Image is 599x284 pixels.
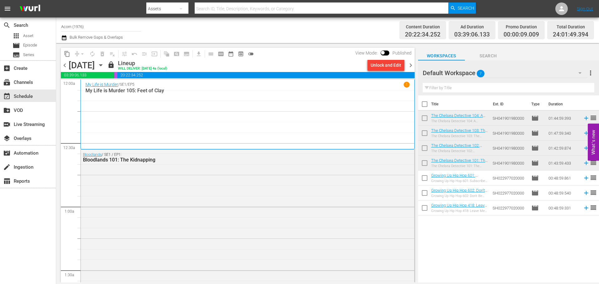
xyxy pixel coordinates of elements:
span: Create Series Block [182,49,192,59]
span: 03:39:06.133 [61,72,114,78]
div: Lineup [118,60,167,67]
span: toggle_off [248,51,254,57]
span: Live Streaming [3,121,11,128]
span: Clear Lineup [107,49,117,59]
div: WILL DELIVER: [DATE] 4a (local) [118,67,167,71]
span: Bulk Remove Gaps & Overlaps [69,35,123,40]
td: 00:48:59.331 [546,200,580,215]
span: Asset [23,33,33,39]
td: 01:43:59.433 [546,156,580,171]
span: Schedule [3,93,11,100]
span: Workspaces [418,52,465,60]
svg: Add to Schedule [583,175,590,181]
td: 01:44:59.393 [546,111,580,126]
span: date_range_outlined [228,51,234,57]
span: Update Metadata from Key Asset [149,49,159,59]
span: reorder [590,189,597,196]
span: chevron_left [61,61,69,69]
span: Published [389,51,415,55]
td: 01:47:59.340 [546,126,580,141]
span: reorder [590,114,597,122]
div: Bloodlands 101: The Kidnapping [83,157,378,163]
span: 00:00:09.009 [114,72,117,78]
span: Customize Events [117,48,129,60]
span: 00:00:09.009 [504,31,539,38]
span: 24 hours Lineup View is OFF [246,49,256,59]
span: Series [12,51,20,59]
p: EP5 [128,82,134,87]
td: SH022977020000 [490,171,529,185]
div: Ad Duration [454,22,490,31]
p: / [118,82,120,87]
span: Series [23,52,34,58]
div: Growing Up Hip Hop 418: Leave Me Alone [431,209,488,213]
button: Unlock and Edit [368,60,404,71]
button: more_vert [587,65,594,80]
div: Total Duration [553,22,588,31]
img: ans4CAIJ8jUAAAAAAAAAAAAAAAAAAAAAAAAgQb4GAAAAAAAAAAAAAAAAAAAAAAAAJMjXAAAAAAAAAAAAAAAAAAAAAAAAgAT5G... [15,2,45,16]
span: lock [107,61,115,69]
span: Fill episodes with ad slates [139,49,149,59]
button: Open Feedback Widget [588,123,599,161]
th: Ext. ID [489,95,527,113]
span: more_vert [587,69,594,77]
span: Search [465,52,512,60]
a: Growing Up Hip Hop 601: Subscribe or Step Aside (Growing Up Hip Hop 601: Subscribe or Step Aside ... [431,173,478,196]
td: SH041901980000 [490,126,529,141]
div: / SE1 / EP1: [83,152,378,163]
span: 03:39:06.133 [454,31,490,38]
span: Download as CSV [192,48,204,60]
p: SE1 / [120,82,128,87]
div: Content Duration [405,22,441,31]
a: The Chelsea Detective 104: A Chelsea Education (The Chelsea Detective 104: A Chelsea Education (a... [431,113,487,141]
span: Day Calendar View [204,48,216,60]
div: The Chelsea Detective 101: The Wages of Sin [431,164,488,168]
svg: Add to Schedule [583,115,590,122]
span: Remove Gaps & Overlaps [72,49,87,59]
span: VOD [3,107,11,114]
span: Copy Lineup [62,49,72,59]
th: Title [431,95,489,113]
a: Growing Up Hip Hop 418: Leave Me Alone (Growing Up Hip Hop 418: Leave Me Alone (VARIANT)) [431,203,487,222]
span: reorder [590,174,597,181]
span: 20:22:34.252 [117,72,415,78]
a: The Chelsea Detective 101: The Wages of Sin (The Chelsea Detective 101: The Wages of Sin (amc_net... [431,158,488,186]
div: The Chelsea Detective 102: [PERSON_NAME] [431,149,488,153]
td: SH041901980000 [490,156,529,171]
td: 01:42:59.874 [546,141,580,156]
span: View Backup [236,49,246,59]
span: calendar_view_week_outlined [218,51,224,57]
span: menu [4,5,11,12]
span: Ingestion [3,163,11,171]
span: content_copy [64,51,70,57]
td: 00:48:59.540 [546,185,580,200]
td: SH022977020000 [490,185,529,200]
a: Growing Up Hip Hop 602: Don't Be Salty (Growing Up Hip Hop 602: Don't Be Salty (VARIANT)) [431,188,487,202]
span: chevron_right [407,61,415,69]
td: 00:48:59.861 [546,171,580,185]
span: Create Search Block [172,49,182,59]
th: Type [528,95,545,113]
td: SH022977020000 [490,200,529,215]
svg: Add to Schedule [583,145,590,152]
span: 24:01:49.394 [553,31,588,38]
a: Sign Out [577,6,593,11]
span: Overlays [3,135,11,142]
svg: Add to Schedule [583,190,590,196]
a: The Chelsea Detective 102: [PERSON_NAME] (The Chelsea Detective 102: [PERSON_NAME] (amc_networks_... [431,143,487,166]
svg: Add to Schedule [583,130,590,137]
div: Growing Up Hip Hop 601: Subscribe or Step Aside [431,179,488,183]
div: The Chelsea Detective 104: A Chelsea Education [431,119,488,123]
a: My Life is Murder [85,82,118,87]
span: Month Calendar View [226,49,236,59]
span: Episode [531,159,539,167]
span: 20:22:34.252 [405,31,441,38]
span: Search [3,22,11,29]
span: View Mode: [352,51,381,55]
span: Channels [3,79,11,86]
td: SH041901980000 [490,111,529,126]
span: Search [458,2,474,14]
span: Loop Content [87,49,97,59]
span: Week Calendar View [216,49,226,59]
span: reorder [590,159,597,166]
